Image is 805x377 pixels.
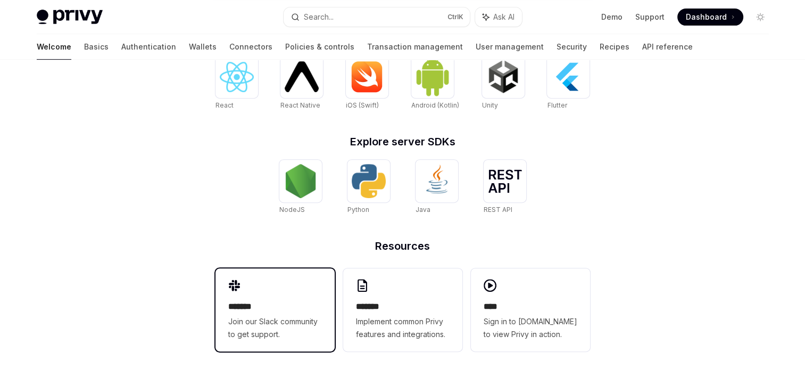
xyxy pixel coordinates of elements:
[280,55,323,111] a: React NativeReact Native
[482,55,525,111] a: UnityUnity
[37,34,71,60] a: Welcome
[284,164,318,198] img: NodeJS
[600,34,629,60] a: Recipes
[215,241,590,251] h2: Resources
[642,34,693,60] a: API reference
[280,101,320,109] span: React Native
[84,34,109,60] a: Basics
[285,34,354,60] a: Policies & controls
[304,11,334,23] div: Search...
[551,60,585,94] img: Flutter
[367,34,463,60] a: Transaction management
[416,206,430,214] span: Java
[488,169,522,193] img: REST API
[411,101,459,109] span: Android (Kotlin)
[346,101,379,109] span: iOS (Swift)
[484,160,526,215] a: REST APIREST API
[557,34,587,60] a: Security
[215,55,258,111] a: ReactReact
[752,9,769,26] button: Toggle dark mode
[686,12,727,22] span: Dashboard
[416,56,450,96] img: Android (Kotlin)
[476,34,544,60] a: User management
[350,61,384,93] img: iOS (Swift)
[635,12,665,22] a: Support
[215,101,234,109] span: React
[37,10,103,24] img: light logo
[347,206,369,214] span: Python
[346,55,388,111] a: iOS (Swift)iOS (Swift)
[347,160,390,215] a: PythonPython
[285,61,319,92] img: React Native
[215,136,590,147] h2: Explore server SDKs
[484,206,512,214] span: REST API
[279,160,322,215] a: NodeJSNodeJS
[229,34,272,60] a: Connectors
[484,315,577,341] span: Sign in to [DOMAIN_NAME] to view Privy in action.
[189,34,217,60] a: Wallets
[352,164,386,198] img: Python
[677,9,743,26] a: Dashboard
[447,13,463,21] span: Ctrl K
[486,60,520,94] img: Unity
[547,101,567,109] span: Flutter
[493,12,514,22] span: Ask AI
[343,268,462,351] a: **** **Implement common Privy features and integrations.
[482,101,498,109] span: Unity
[411,55,459,111] a: Android (Kotlin)Android (Kotlin)
[356,315,450,341] span: Implement common Privy features and integrations.
[420,164,454,198] img: Java
[416,160,458,215] a: JavaJava
[121,34,176,60] a: Authentication
[471,268,590,351] a: ****Sign in to [DOMAIN_NAME] to view Privy in action.
[601,12,623,22] a: Demo
[284,7,470,27] button: Search...CtrlK
[547,55,590,111] a: FlutterFlutter
[279,206,305,214] span: NodeJS
[215,268,335,351] a: **** **Join our Slack community to get support.
[475,7,522,27] button: Ask AI
[228,315,322,341] span: Join our Slack community to get support.
[220,62,254,92] img: React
